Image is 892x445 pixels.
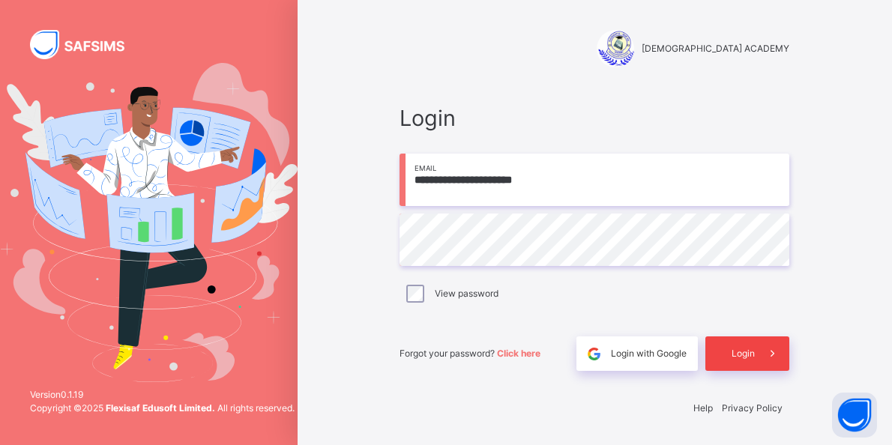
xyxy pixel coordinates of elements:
[611,347,687,360] span: Login with Google
[732,347,755,360] span: Login
[30,30,142,59] img: SAFSIMS Logo
[400,102,789,134] span: Login
[30,402,295,414] span: Copyright © 2025 All rights reserved.
[435,287,498,300] label: View password
[497,348,540,359] a: Click here
[693,402,713,414] a: Help
[832,393,877,438] button: Open asap
[30,388,295,402] span: Version 0.1.19
[722,402,783,414] a: Privacy Policy
[642,42,789,55] span: [DEMOGRAPHIC_DATA] ACADEMY
[585,345,603,363] img: google.396cfc9801f0270233282035f929180a.svg
[400,348,540,359] span: Forgot your password?
[106,402,215,414] strong: Flexisaf Edusoft Limited.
